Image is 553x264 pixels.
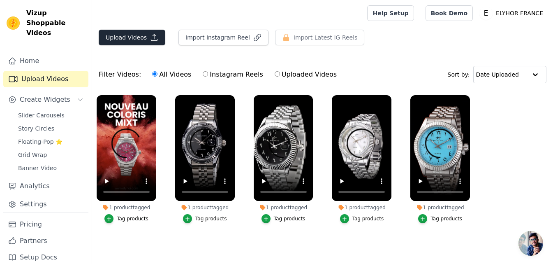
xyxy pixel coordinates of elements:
[426,5,473,21] a: Book Demo
[3,233,88,249] a: Partners
[332,204,391,211] div: 1 product tagged
[7,16,20,30] img: Vizup
[3,53,88,69] a: Home
[3,71,88,87] a: Upload Videos
[152,71,157,77] input: All Videos
[13,123,88,134] a: Story Circles
[203,71,208,77] input: Instagram Reels
[99,65,341,84] div: Filter Videos:
[484,9,488,17] text: E
[178,30,268,45] button: Import Instagram Reel
[275,30,365,45] button: Import Latest IG Reels
[254,204,313,211] div: 1 product tagged
[274,215,305,222] div: Tag products
[13,110,88,121] a: Slider Carousels
[152,69,192,80] label: All Videos
[13,162,88,174] a: Banner Video
[3,216,88,233] a: Pricing
[294,33,358,42] span: Import Latest IG Reels
[13,136,88,147] a: Floating-Pop ⭐
[261,214,305,223] button: Tag products
[275,71,280,77] input: Uploaded Videos
[20,95,70,105] span: Create Widgets
[430,215,462,222] div: Tag products
[18,138,62,146] span: Floating-Pop ⭐
[410,204,470,211] div: 1 product tagged
[202,69,263,80] label: Instagram Reels
[3,91,88,108] button: Create Widgets
[3,196,88,213] a: Settings
[26,8,85,38] span: Vizup Shoppable Videos
[340,214,384,223] button: Tag products
[117,215,148,222] div: Tag products
[518,231,543,256] a: Ouvrir le chat
[448,66,547,83] div: Sort by:
[18,164,57,172] span: Banner Video
[18,124,54,133] span: Story Circles
[104,214,148,223] button: Tag products
[183,214,227,223] button: Tag products
[18,151,47,159] span: Grid Wrap
[175,204,235,211] div: 1 product tagged
[479,6,546,21] button: E ELYHOR FRANCE
[352,215,384,222] div: Tag products
[3,178,88,194] a: Analytics
[418,214,462,223] button: Tag products
[195,215,227,222] div: Tag products
[13,149,88,161] a: Grid Wrap
[18,111,65,119] span: Slider Carousels
[367,5,414,21] a: Help Setup
[274,69,337,80] label: Uploaded Videos
[493,6,546,21] p: ELYHOR FRANCE
[97,204,156,211] div: 1 product tagged
[99,30,165,45] button: Upload Videos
